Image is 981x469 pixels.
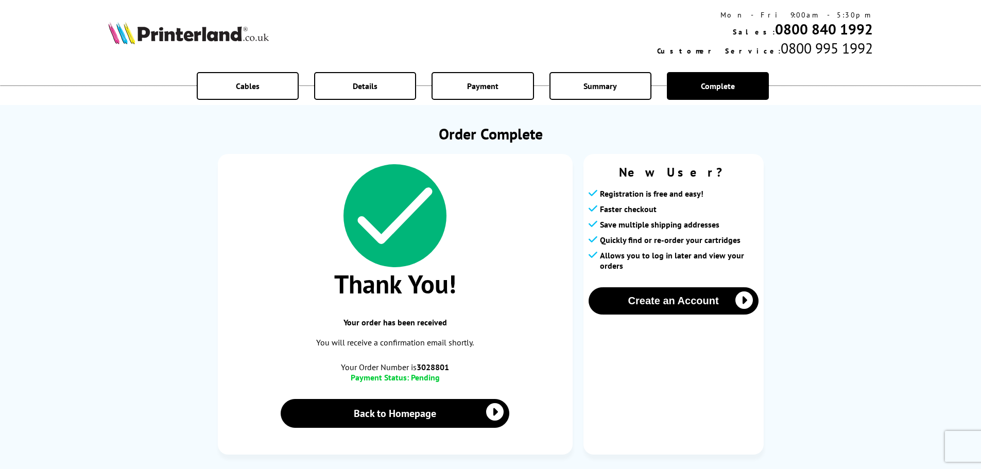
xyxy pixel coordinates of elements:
[467,81,498,91] span: Payment
[781,39,873,58] span: 0800 995 1992
[583,81,617,91] span: Summary
[600,219,719,230] span: Save multiple shipping addresses
[733,27,775,37] span: Sales:
[281,399,510,428] a: Back to Homepage
[657,46,781,56] span: Customer Service:
[228,362,562,372] span: Your Order Number is
[600,188,703,199] span: Registration is free and easy!
[411,372,440,383] span: Pending
[589,287,759,315] button: Create an Account
[600,235,741,245] span: Quickly find or re-order your cartridges
[657,10,873,20] div: Mon - Fri 9:00am - 5:30pm
[589,164,759,180] span: New User?
[600,204,657,214] span: Faster checkout
[701,81,735,91] span: Complete
[353,81,377,91] span: Details
[228,336,562,350] p: You will receive a confirmation email shortly.
[417,362,449,372] b: 3028801
[228,317,562,327] span: Your order has been received
[351,372,409,383] span: Payment Status:
[236,81,260,91] span: Cables
[108,22,269,44] img: Printerland Logo
[600,250,759,271] span: Allows you to log in later and view your orders
[228,267,562,301] span: Thank You!
[218,124,764,144] h1: Order Complete
[775,20,873,39] a: 0800 840 1992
